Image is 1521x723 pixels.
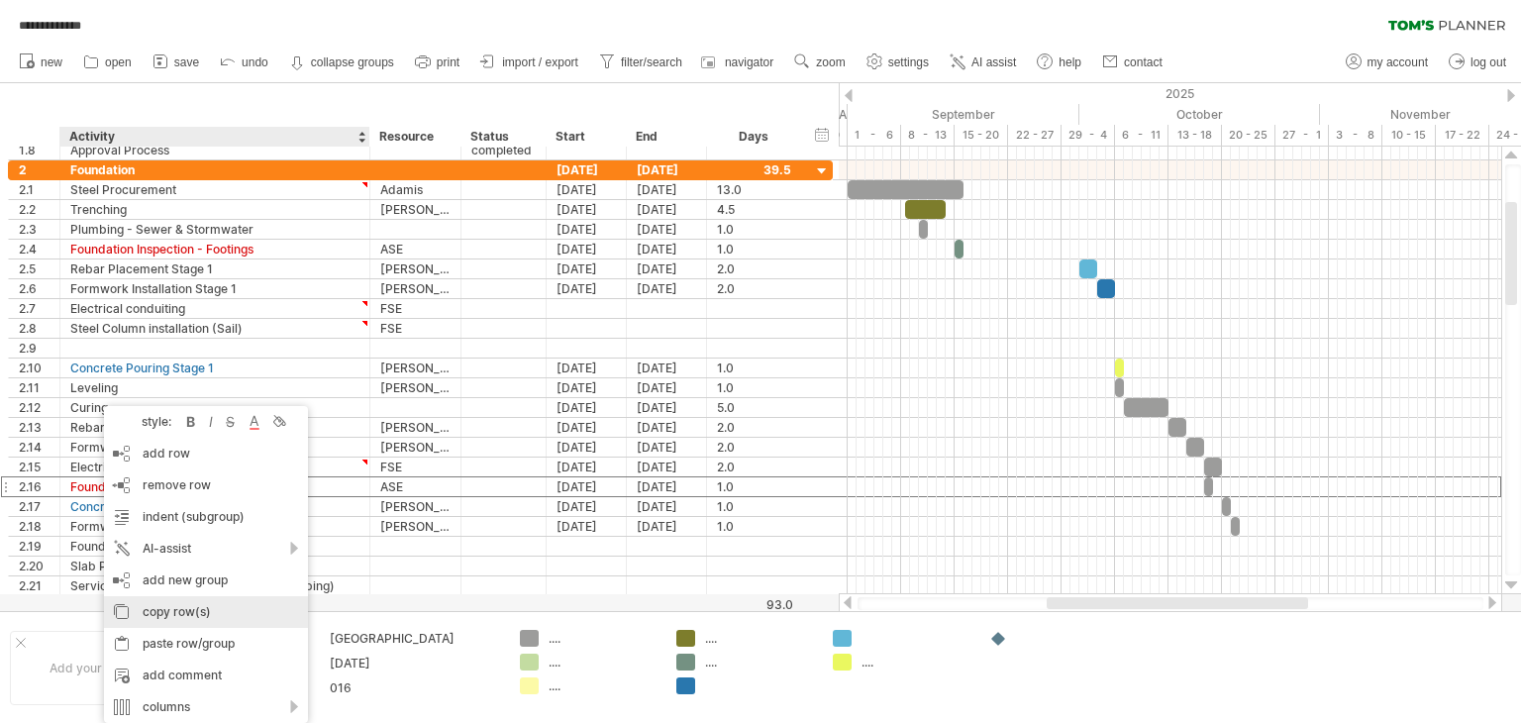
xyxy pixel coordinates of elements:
[1341,50,1434,75] a: my account
[547,458,627,476] div: [DATE]
[901,125,955,146] div: 8 - 13
[78,50,138,75] a: open
[19,160,59,179] div: 2
[708,597,793,612] div: 93.0
[627,398,707,417] div: [DATE]
[70,359,359,377] div: Concrete Pouring Stage 1
[380,438,451,457] div: [PERSON_NAME]
[19,279,59,298] div: 2.6
[1062,125,1115,146] div: 29 - 4
[19,359,59,377] div: 2.10
[70,200,359,219] div: Trenching
[717,180,791,199] div: 13.0
[19,141,59,159] div: 1.8
[70,141,359,159] div: Approval Process
[475,50,584,75] a: import / export
[627,517,707,536] div: [DATE]
[717,438,791,457] div: 2.0
[70,240,359,258] div: Foundation Inspection - Footings
[437,55,459,69] span: print
[112,414,181,429] div: style:
[627,180,707,199] div: [DATE]
[19,576,59,595] div: 2.21
[1115,125,1168,146] div: 6 - 11
[69,127,358,147] div: Activity
[380,497,451,516] div: [PERSON_NAME]
[717,200,791,219] div: 4.5
[717,259,791,278] div: 2.0
[627,279,707,298] div: [DATE]
[215,50,274,75] a: undo
[311,55,394,69] strong: collapse groups
[330,655,496,671] div: [DATE]
[380,180,451,199] div: Adamis
[502,55,578,69] span: import / export
[706,127,800,147] div: Days
[547,497,627,516] div: [DATE]
[848,125,901,146] div: 1 - 6
[380,299,451,318] div: FSE
[945,50,1022,75] a: AI assist
[330,630,496,647] div: [GEOGRAPHIC_DATA]
[19,557,59,575] div: 2.20
[104,596,308,628] div: copy row(s)
[380,378,451,397] div: [PERSON_NAME]
[380,517,451,536] div: [PERSON_NAME]
[70,458,359,476] div: Electrical conduiting- Landscaping
[19,517,59,536] div: 2.18
[1275,125,1329,146] div: 27 - 1
[104,533,308,565] div: AI-assist
[148,50,205,75] a: save
[627,497,707,516] div: [DATE]
[70,279,359,298] div: Formwork Installation Stage 1
[70,220,359,239] div: Plumbing - Sewer & Stormwater
[717,458,791,476] div: 2.0
[698,50,779,75] a: navigator
[70,477,359,496] div: Foundation Inspection - Steel work
[70,319,359,338] div: Steel Column installation (Sail)
[717,359,791,377] div: 1.0
[556,127,615,147] div: Start
[242,55,268,69] span: undo
[14,50,68,75] a: new
[627,240,707,258] div: [DATE]
[862,50,935,75] a: settings
[19,378,59,397] div: 2.11
[1368,55,1428,69] span: my account
[547,220,627,239] div: [DATE]
[549,677,657,694] div: ....
[705,630,813,647] div: ....
[380,359,451,377] div: [PERSON_NAME]
[70,160,359,179] div: Foundation
[19,339,59,358] div: 2.9
[174,55,199,69] span: save
[717,279,791,298] div: 2.0
[19,299,59,318] div: 2.7
[717,497,791,516] div: 1.0
[1124,55,1163,69] span: contact
[717,220,791,239] div: 1.0
[717,378,791,397] div: 1.0
[41,55,62,69] span: new
[470,127,535,147] div: Status
[1059,55,1081,69] span: help
[19,220,59,239] div: 2.3
[380,259,451,278] div: [PERSON_NAME]
[627,418,707,437] div: [DATE]
[284,50,400,75] a: collapse groups
[19,240,59,258] div: 2.4
[862,654,969,671] div: ....
[547,359,627,377] div: [DATE]
[19,398,59,417] div: 2.12
[70,180,359,199] div: Steel Procurement
[1470,55,1506,69] span: log out
[547,398,627,417] div: [DATE]
[725,55,773,69] span: navigator
[380,477,451,496] div: ASE
[547,517,627,536] div: [DATE]
[70,537,359,556] div: Foundation Inspection
[1097,50,1168,75] a: contact
[547,259,627,278] div: [DATE]
[1329,125,1382,146] div: 3 - 8
[104,660,308,691] div: add comment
